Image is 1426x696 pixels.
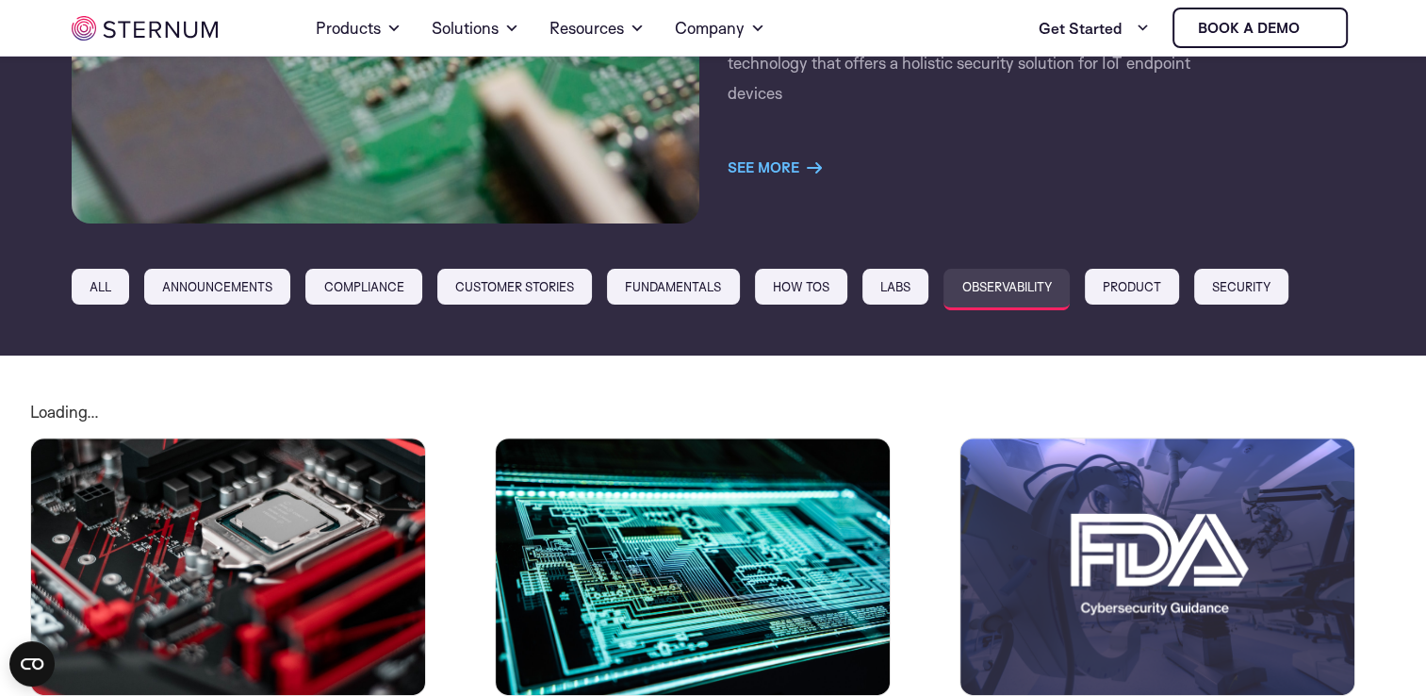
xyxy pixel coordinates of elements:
a: Company [675,2,765,55]
button: Open CMP widget [9,641,55,687]
p: Loading... [30,401,1397,423]
img: sternum iot [1307,21,1322,36]
p: Embedded Integrity Verification - is a first-of-its-kind, patent-pending technology that offers a... [728,18,1246,108]
a: Product [1085,269,1179,304]
a: Observability [943,269,1069,310]
a: Customer Stories [437,269,592,304]
a: All [72,269,129,304]
a: Book a demo [1172,8,1348,48]
a: Security [1194,269,1288,304]
img: The Hidden Risk in All IoT Devices: Third-Party Components [30,438,426,696]
a: Get Started [1039,9,1150,47]
img: If it’s Not Exploitable, it’s Not a Vulnerability [495,438,891,696]
a: See more [728,157,822,179]
a: Labs [862,269,928,304]
img: The FDA’s Cybersecurity Guidance: What’s New for Medical Devices? [959,438,1355,696]
img: sternum iot [72,16,218,41]
a: Products [316,2,402,55]
a: How Tos [755,269,847,304]
a: Fundamentals [607,269,739,304]
a: Announcements [144,269,290,304]
a: Compliance [305,269,421,304]
a: Solutions [432,2,519,55]
a: Resources [549,2,645,55]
